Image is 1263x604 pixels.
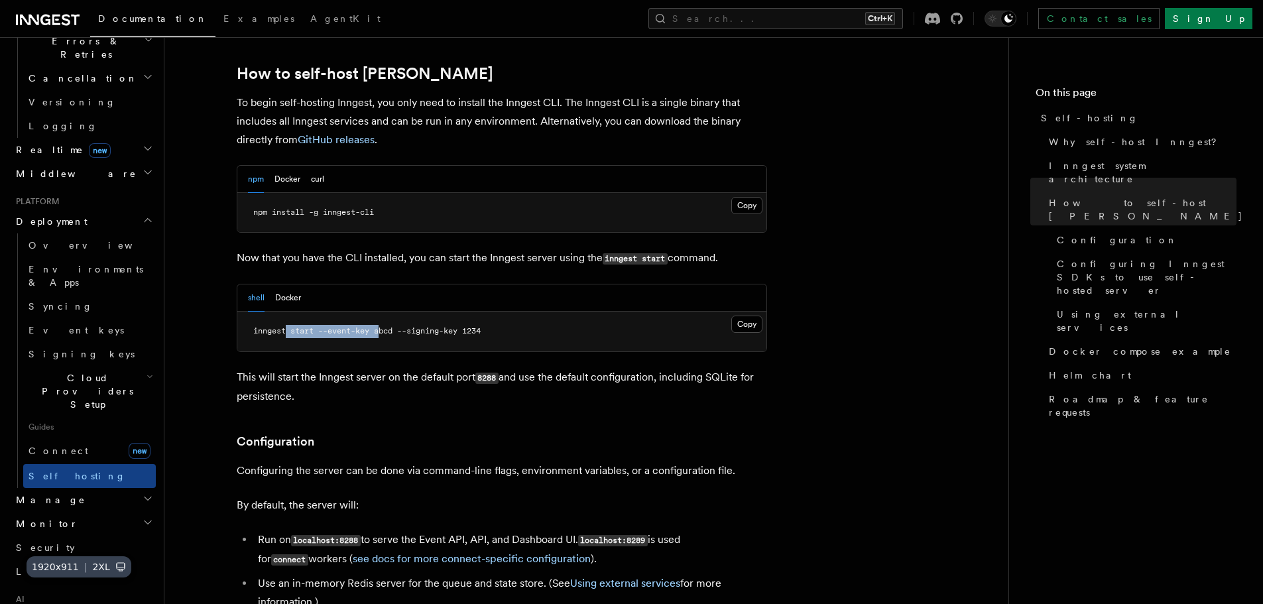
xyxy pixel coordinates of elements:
[1165,8,1252,29] a: Sign Up
[248,284,265,312] button: shell
[253,208,374,217] span: npm install -g inngest-cli
[1044,387,1236,424] a: Roadmap & feature requests
[29,446,88,456] span: Connect
[23,257,156,294] a: Environments & Apps
[23,371,147,411] span: Cloud Providers Setup
[29,240,165,251] span: Overview
[237,249,767,268] p: Now that you have the CLI installed, you can start the Inngest server using the command.
[29,301,93,312] span: Syncing
[298,133,375,146] a: GitHub releases
[11,536,156,560] a: Security
[1057,257,1236,297] span: Configuring Inngest SDKs to use self-hosted server
[11,196,60,207] span: Platform
[16,542,75,553] span: Security
[23,233,156,257] a: Overview
[237,368,767,406] p: This will start the Inngest server on the default port and use the default configuration, includi...
[475,373,499,384] code: 8288
[274,166,300,193] button: Docker
[1049,135,1226,149] span: Why self-host Inngest?
[215,4,302,36] a: Examples
[23,416,156,438] span: Guides
[1049,159,1236,186] span: Inngest system architecture
[29,349,135,359] span: Signing keys
[237,64,493,83] a: How to self-host [PERSON_NAME]
[129,443,150,459] span: new
[291,535,361,546] code: localhost:8288
[23,294,156,318] a: Syncing
[1044,363,1236,387] a: Helm chart
[237,496,767,514] p: By default, the server will:
[23,464,156,488] a: Self hosting
[275,284,301,312] button: Docker
[11,560,156,583] a: Limitations
[648,8,903,29] button: Search...Ctrl+K
[302,4,389,36] a: AgentKit
[16,566,111,577] span: Limitations
[1038,8,1160,29] a: Contact sales
[11,138,156,162] button: Realtimenew
[1036,106,1236,130] a: Self-hosting
[29,121,97,131] span: Logging
[29,471,126,481] span: Self hosting
[578,535,648,546] code: localhost:8289
[29,264,143,288] span: Environments & Apps
[237,461,767,480] p: Configuring the server can be done via command-line flags, environment variables, or a configurat...
[310,13,381,24] span: AgentKit
[1052,302,1236,339] a: Using external services
[271,554,308,566] code: connect
[29,97,116,107] span: Versioning
[11,143,111,156] span: Realtime
[23,90,156,114] a: Versioning
[98,13,208,24] span: Documentation
[1049,369,1131,382] span: Helm chart
[23,366,156,416] button: Cloud Providers Setup
[1049,393,1236,419] span: Roadmap & feature requests
[1044,130,1236,154] a: Why self-host Inngest?
[11,167,137,180] span: Middleware
[11,488,156,512] button: Manage
[11,512,156,536] button: Monitor
[223,13,294,24] span: Examples
[1049,196,1243,223] span: How to self-host [PERSON_NAME]
[1052,228,1236,252] a: Configuration
[23,66,156,90] button: Cancellation
[23,29,156,66] button: Errors & Retries
[11,233,156,488] div: Deployment
[254,530,767,569] li: Run on to serve the Event API, API, and Dashboard UI. is used for workers ( ).
[237,93,767,149] p: To begin self-hosting Inngest, you only need to install the Inngest CLI. The Inngest CLI is a sin...
[23,342,156,366] a: Signing keys
[570,577,680,589] a: Using external services
[353,552,591,565] a: see docs for more connect-specific configuration
[237,432,314,451] a: Configuration
[1036,85,1236,106] h4: On this page
[23,318,156,342] a: Event keys
[90,4,215,37] a: Documentation
[248,166,264,193] button: npm
[29,325,124,335] span: Event keys
[985,11,1016,27] button: Toggle dark mode
[1041,111,1138,125] span: Self-hosting
[11,210,156,233] button: Deployment
[11,162,156,186] button: Middleware
[1052,252,1236,302] a: Configuring Inngest SDKs to use self-hosted server
[11,215,88,228] span: Deployment
[1057,308,1236,334] span: Using external services
[731,197,762,214] button: Copy
[253,326,481,335] span: inngest start --event-key abcd --signing-key 1234
[11,517,78,530] span: Monitor
[1044,339,1236,363] a: Docker compose example
[1044,191,1236,228] a: How to self-host [PERSON_NAME]
[23,34,144,61] span: Errors & Retries
[731,316,762,333] button: Copy
[89,143,111,158] span: new
[11,493,86,507] span: Manage
[603,253,668,265] code: inngest start
[1057,233,1177,247] span: Configuration
[1049,345,1231,358] span: Docker compose example
[1044,154,1236,191] a: Inngest system architecture
[23,438,156,464] a: Connectnew
[23,114,156,138] a: Logging
[23,72,138,85] span: Cancellation
[311,166,324,193] button: curl
[865,12,895,25] kbd: Ctrl+K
